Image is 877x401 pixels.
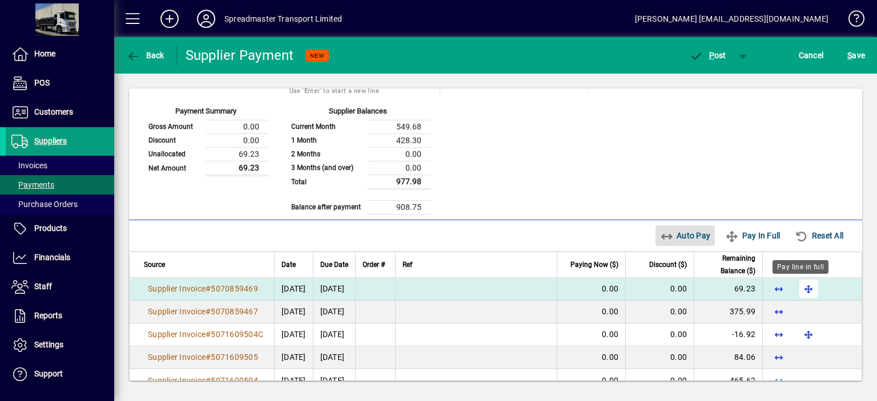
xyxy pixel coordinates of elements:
span: 0.00 [670,376,687,385]
span: ave [847,46,865,64]
td: Balance after payment [285,200,368,214]
a: Staff [6,273,114,301]
span: Staff [34,282,52,291]
span: 0.00 [602,284,618,293]
span: Supplier Invoice [148,353,206,362]
td: [DATE] [313,323,355,346]
a: Knowledge Base [840,2,863,39]
a: Reports [6,302,114,330]
span: Purchase Orders [11,200,78,209]
span: 5071609505 [211,353,258,362]
span: Reports [34,311,62,320]
app-page-header-button: Back [114,45,177,66]
button: Reset All [790,225,848,246]
span: Source [144,258,165,271]
span: 0.00 [670,307,687,316]
button: Cancel [796,45,827,66]
span: POS [34,78,50,87]
span: ost [689,51,726,60]
div: Spreadmaster Transport Limited [224,10,342,28]
a: Invoices [6,156,114,175]
button: Auto Pay [655,225,715,246]
button: Profile [188,9,224,29]
div: Supplier Balances [285,106,431,120]
span: 465.62 [730,376,756,385]
a: Supplier Invoice#5071609504C [144,328,267,341]
span: Financials [34,253,70,262]
span: Due Date [320,258,348,271]
span: Payments [11,180,54,189]
td: [DATE] [313,278,355,301]
span: 0.00 [670,330,687,339]
a: Purchase Orders [6,195,114,214]
span: 0.00 [602,307,618,316]
span: Suppliers [34,136,67,145]
span: 0.00 [602,376,618,385]
td: Gross Amount [143,120,206,133]
td: 428.30 [368,133,431,147]
td: 908.75 [368,200,431,214]
span: Supplier Invoice [148,376,206,385]
td: [DATE] [313,369,355,392]
span: # [206,284,211,293]
a: Home [6,40,114,68]
span: 5070859469 [211,284,258,293]
td: 0.00 [206,120,268,133]
button: Back [123,45,167,66]
span: # [206,330,211,339]
div: Supplier Payment [186,46,294,64]
span: -16.92 [732,330,756,339]
a: Customers [6,98,114,127]
span: 69.23 [734,284,755,293]
td: 69.23 [206,161,268,175]
span: Customers [34,107,73,116]
td: Discount [143,133,206,147]
mat-hint: Use 'Enter' to start a new line [289,84,379,97]
span: P [709,51,714,60]
app-page-summary-card: Supplier Balances [285,94,431,214]
div: Pay line in full [773,260,828,274]
td: 2 Months [285,147,368,161]
span: Order # [363,258,385,271]
button: Save [844,45,868,66]
span: [DATE] [281,376,306,385]
span: 0.00 [602,353,618,362]
span: 5071609504 [211,376,258,385]
td: 3 Months (and over) [285,161,368,175]
td: [DATE] [313,346,355,369]
span: Pay In Full [725,226,780,245]
a: Products [6,214,114,243]
span: # [206,376,211,385]
span: 84.06 [734,353,755,362]
a: Payments [6,175,114,195]
span: Auto Pay [660,226,711,245]
span: Reset All [795,226,843,245]
span: 5071609504C [211,330,263,339]
button: Pay In Full [721,225,785,246]
a: Supplier Invoice#5070859467 [144,305,262,318]
a: Settings [6,331,114,359]
td: 0.00 [206,133,268,147]
td: 549.68 [368,120,431,133]
td: 1 Month [285,133,368,147]
span: Invoices [11,161,47,170]
span: Cancel [799,46,824,64]
span: 0.00 [670,353,687,362]
td: 0.00 [368,161,431,175]
a: Financials [6,244,114,272]
span: # [206,307,211,316]
span: 5070859467 [211,307,258,316]
td: Unallocated [143,147,206,161]
td: Net Amount [143,161,206,175]
span: 375.99 [730,307,756,316]
span: [DATE] [281,307,306,316]
span: [DATE] [281,330,306,339]
td: 0.00 [368,147,431,161]
div: Payment Summary [143,106,268,120]
span: Back [126,51,164,60]
span: # [206,353,211,362]
span: Discount ($) [649,258,687,271]
td: [DATE] [313,301,355,323]
td: 977.98 [368,175,431,189]
a: Supplier Invoice#5071609504 [144,374,262,387]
